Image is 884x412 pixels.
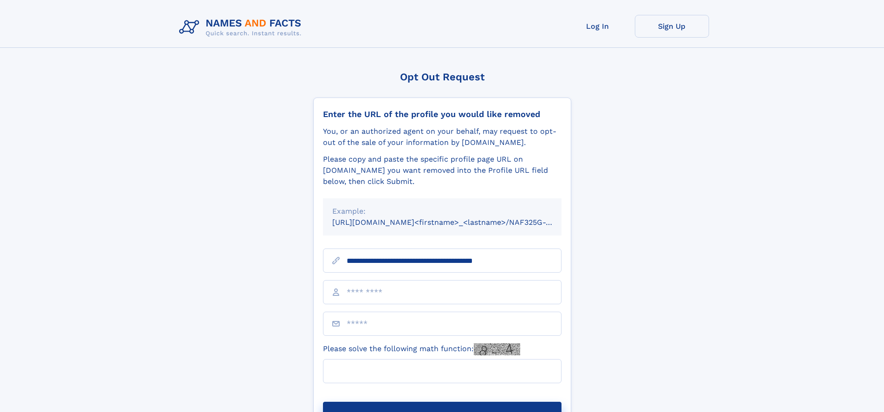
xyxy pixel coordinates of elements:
label: Please solve the following math function: [323,343,520,355]
div: Example: [332,206,552,217]
a: Sign Up [635,15,709,38]
div: Enter the URL of the profile you would like removed [323,109,561,119]
div: You, or an authorized agent on your behalf, may request to opt-out of the sale of your informatio... [323,126,561,148]
div: Opt Out Request [313,71,571,83]
small: [URL][DOMAIN_NAME]<firstname>_<lastname>/NAF325G-xxxxxxxx [332,218,579,227]
a: Log In [561,15,635,38]
img: Logo Names and Facts [175,15,309,40]
div: Please copy and paste the specific profile page URL on [DOMAIN_NAME] you want removed into the Pr... [323,154,561,187]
